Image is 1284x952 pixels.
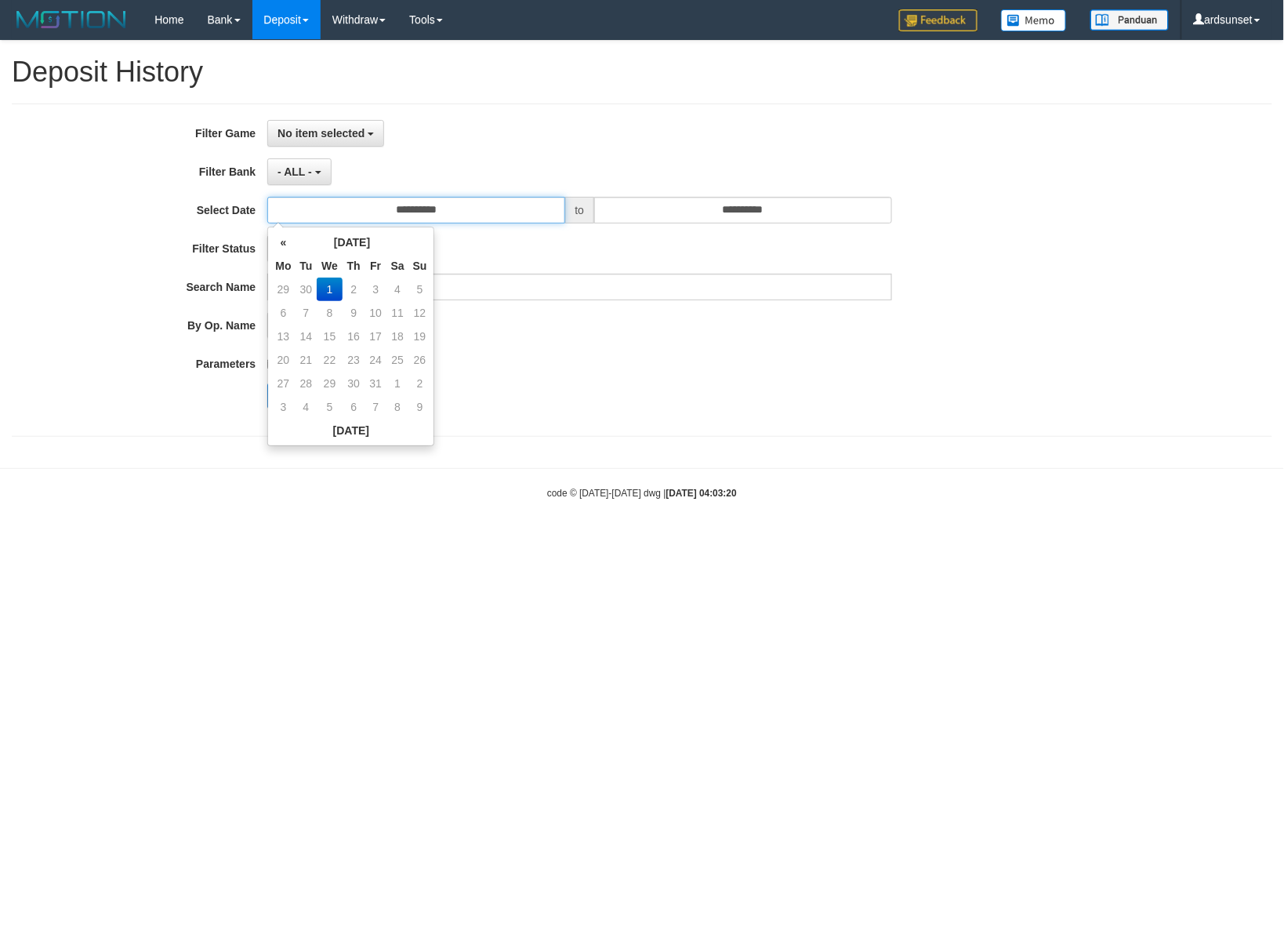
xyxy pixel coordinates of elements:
button: No item selected [267,120,384,147]
td: 11 [386,301,409,325]
td: 8 [386,395,409,419]
span: to [565,197,595,223]
td: 5 [409,278,431,301]
td: 2 [409,372,431,395]
td: 29 [317,372,343,395]
img: MOTION_logo.png [12,8,131,31]
th: Fr [365,254,386,278]
td: 26 [409,348,431,372]
td: 10 [365,301,386,325]
td: 29 [271,278,295,301]
td: 2 [343,278,365,301]
td: 15 [317,325,343,348]
th: We [317,254,343,278]
td: 18 [386,325,409,348]
span: - ALL - [277,165,312,178]
td: 28 [296,372,317,395]
th: [DATE] [271,419,430,442]
th: Tu [296,254,317,278]
small: code © [DATE]-[DATE] dwg | [547,488,737,499]
img: Feedback.jpg [899,9,978,31]
td: 19 [409,325,431,348]
th: « [271,231,295,254]
td: 22 [317,348,343,372]
td: 27 [271,372,295,395]
td: 13 [271,325,295,348]
button: - ALL - [267,158,331,185]
h1: Deposit History [12,56,1272,88]
td: 3 [365,278,386,301]
td: 30 [343,372,365,395]
td: 16 [343,325,365,348]
td: 8 [317,301,343,325]
td: 6 [271,301,295,325]
td: 9 [409,395,431,419]
td: 4 [386,278,409,301]
td: 23 [343,348,365,372]
td: 12 [409,301,431,325]
img: Button%20Memo.svg [1001,9,1067,31]
img: panduan.png [1090,9,1169,31]
td: 21 [296,348,317,372]
td: 1 [386,372,409,395]
th: Th [343,254,365,278]
td: 25 [386,348,409,372]
th: Sa [386,254,409,278]
td: 7 [365,395,386,419]
td: 4 [296,395,317,419]
td: 3 [271,395,295,419]
td: 7 [296,301,317,325]
td: 20 [271,348,295,372]
th: Su [409,254,431,278]
td: 31 [365,372,386,395]
td: 24 [365,348,386,372]
td: 14 [296,325,317,348]
td: 6 [343,395,365,419]
td: 1 [317,278,343,301]
td: 9 [343,301,365,325]
td: 30 [296,278,317,301]
td: 5 [317,395,343,419]
span: No item selected [277,127,365,140]
th: [DATE] [296,231,409,254]
th: Mo [271,254,295,278]
strong: [DATE] 04:03:20 [666,488,737,499]
td: 17 [365,325,386,348]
